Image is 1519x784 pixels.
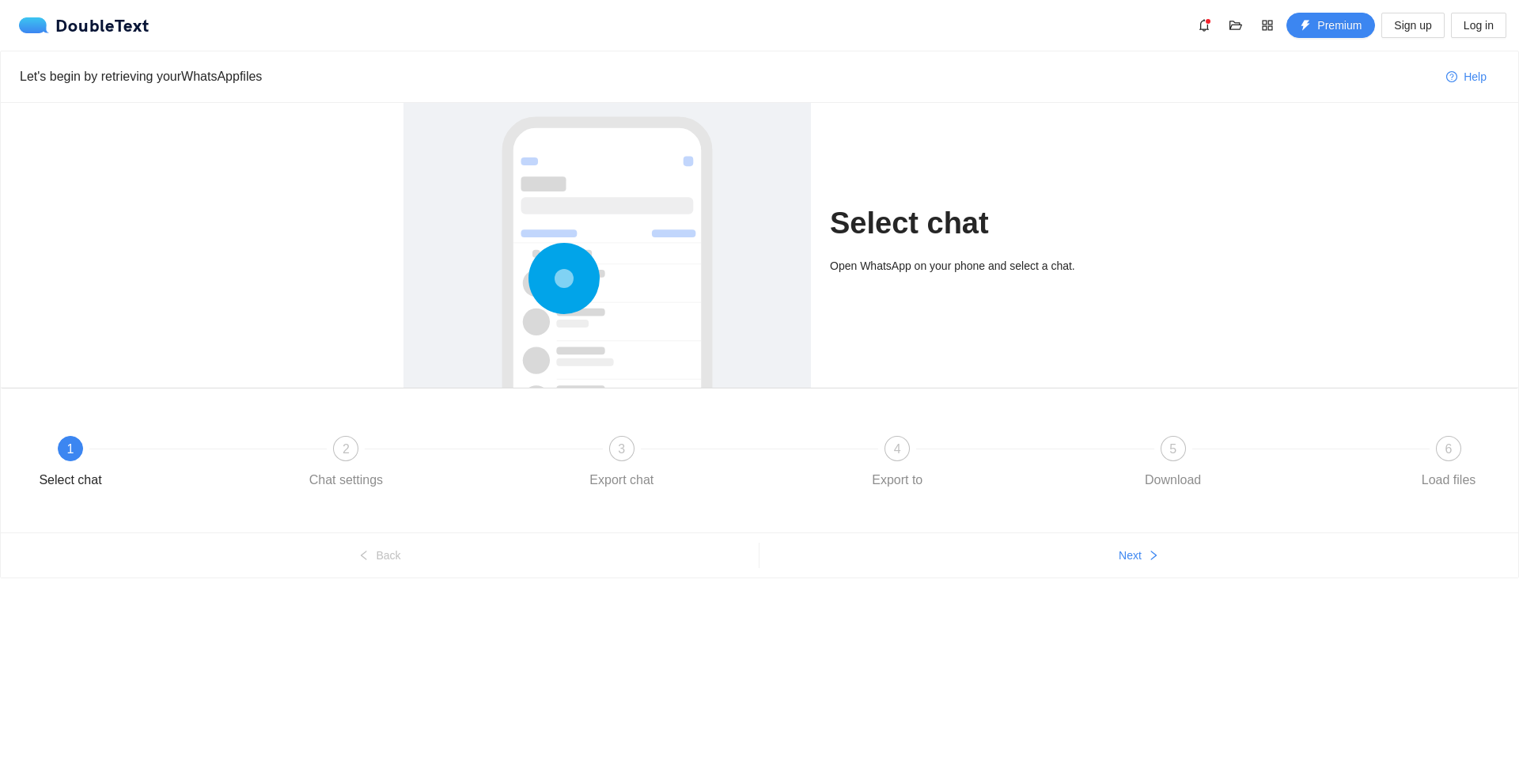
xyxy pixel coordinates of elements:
span: Sign up [1394,17,1431,34]
span: 5 [1169,442,1176,456]
button: appstore [1255,13,1280,38]
button: Log in [1451,13,1506,38]
img: logo [19,17,55,33]
span: appstore [1256,19,1279,32]
div: Chat settings [309,468,383,493]
span: 6 [1445,442,1453,456]
span: 3 [618,442,625,456]
span: right [1148,550,1159,562]
button: bell [1191,13,1217,38]
span: folder-open [1224,19,1248,32]
h1: Select chat [830,205,1116,242]
span: Next [1119,547,1142,564]
span: 4 [894,442,901,456]
div: 5Download [1127,436,1403,493]
span: question-circle [1446,71,1457,84]
div: Export to [872,468,922,493]
div: 2Chat settings [300,436,575,493]
div: Download [1145,468,1201,493]
span: Help [1464,68,1487,85]
button: thunderboltPremium [1286,13,1375,38]
div: 1Select chat [25,436,300,493]
div: Open WhatsApp on your phone and select a chat. [830,257,1116,275]
div: Load files [1422,468,1476,493]
div: Export chat [589,468,653,493]
a: logoDoubleText [19,17,150,33]
button: question-circleHelp [1434,64,1499,89]
span: Premium [1317,17,1362,34]
span: thunderbolt [1300,20,1311,32]
span: Log in [1464,17,1494,34]
span: bell [1192,19,1216,32]
button: leftBack [1,543,759,568]
div: 3Export chat [576,436,851,493]
div: 4Export to [851,436,1127,493]
span: 2 [343,442,350,456]
div: Let's begin by retrieving your WhatsApp files [20,66,1434,86]
div: Select chat [39,468,101,493]
div: 6Load files [1403,436,1494,493]
button: Sign up [1381,13,1444,38]
span: 1 [67,442,74,456]
button: folder-open [1223,13,1248,38]
button: Nextright [759,543,1518,568]
div: DoubleText [19,17,150,33]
